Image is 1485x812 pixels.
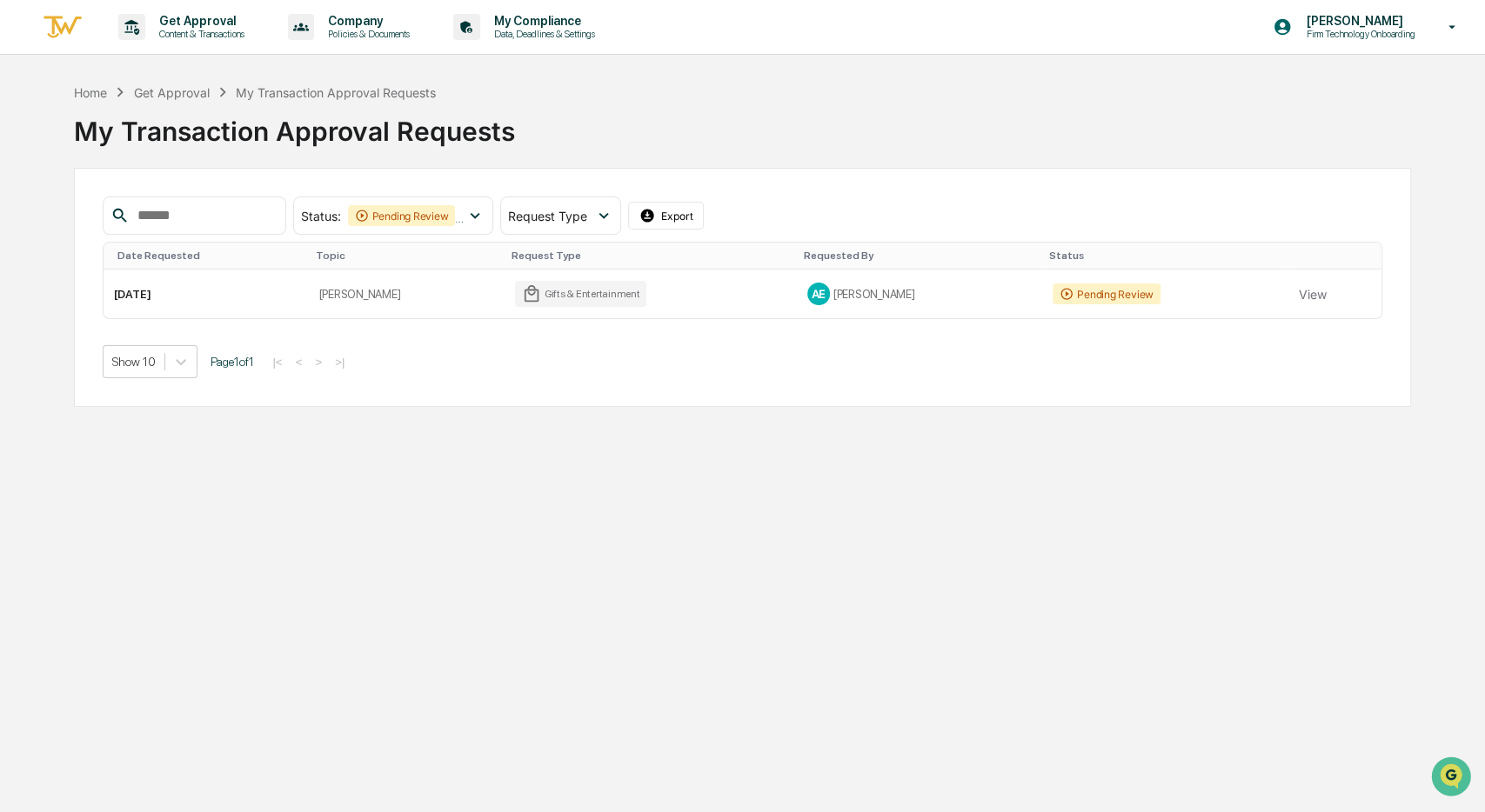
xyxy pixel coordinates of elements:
[35,166,112,183] span: Preclearance
[316,250,498,262] div: Topic
[291,355,308,369] button: <
[117,250,301,262] div: Date Requested
[126,168,140,182] div: 🗄️
[1049,250,1281,262] div: Status
[309,270,505,318] td: [PERSON_NAME]
[59,97,220,111] div: We're available if you need us!
[480,14,604,28] p: My Compliance
[1053,283,1161,304] div: Pending Review
[314,28,418,40] p: Policies & Documents
[42,13,84,42] img: logo
[119,159,223,190] a: 🗄️Attestations
[74,102,1410,147] div: My Transaction Approval Requests
[1298,276,1326,311] button: View
[123,241,211,255] a: Powered byPylon
[10,192,117,223] a: 🔎Data Lookup
[145,28,253,40] p: Content & Transactions
[301,209,341,223] span: Status :
[236,85,436,100] div: My Transaction Approval Requests
[807,283,830,305] div: AE
[267,355,287,369] button: |<
[310,355,327,369] button: >
[515,281,647,307] div: Gifts & Entertainment
[480,28,604,40] p: Data, Deadlines & Settings
[10,159,119,190] a: 🖐️Preclearance
[1429,755,1476,802] iframe: Open customer support
[804,250,1035,262] div: Requested By
[35,199,110,216] span: Data Lookup
[508,209,587,223] span: Request Type
[211,355,254,369] span: Page 1 of 1
[314,14,418,28] p: Company
[1292,14,1423,28] p: [PERSON_NAME]
[17,201,31,215] div: 🔎
[348,205,456,226] div: Pending Review
[17,80,49,111] img: 1746055101610-c473b297-6a78-478c-a979-82029cc54cd1
[145,14,253,28] p: Get Approval
[1292,28,1423,40] p: Firm Technology Onboarding
[173,242,211,255] span: Pylon
[144,166,216,183] span: Attestations
[330,355,350,369] button: >|
[104,270,308,318] td: [DATE]
[74,85,107,100] div: Home
[59,80,285,97] div: Start new chat
[512,250,790,262] div: Request Type
[296,85,317,106] button: Start new chat
[17,168,31,182] div: 🖐️
[45,26,287,44] input: Clear
[134,85,210,100] div: Get Approval
[807,283,1032,305] div: [PERSON_NAME]
[628,202,705,230] button: Export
